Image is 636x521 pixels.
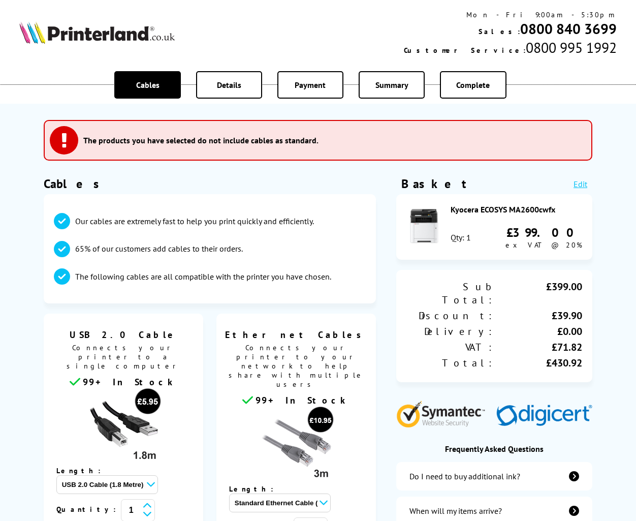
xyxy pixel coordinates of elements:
div: Do I need to buy additional ink? [409,471,520,481]
div: £399.00 [505,225,582,240]
img: Printerland Logo [19,21,175,43]
span: Cables [136,80,160,90]
span: Connects your printer to a single computer [49,341,198,376]
span: Quantity: [56,505,121,514]
span: Details [217,80,241,90]
img: Kyocera ECOSYS MA2600cwfx [406,208,442,244]
h3: The products you have selected do not include cables as standard. [83,135,319,145]
a: additional-ink [396,462,592,491]
span: Customer Service: [404,46,526,55]
p: Our cables are extremely fast to help you print quickly and efficiently. [75,216,314,227]
span: Ethernet Cables [224,329,368,341]
div: £0.00 [494,325,582,338]
span: Summary [375,80,408,90]
span: Connects your printer to your network to help share with multiple users [221,341,371,394]
div: Basket [401,176,467,192]
div: Discount: [406,309,494,322]
a: Edit [574,179,587,189]
div: Delivery: [406,325,494,338]
h1: Cables [44,176,376,192]
div: Mon - Fri 9:00am - 5:30pm [404,10,617,19]
img: Symantec Website Security [396,399,492,427]
span: Length: [229,484,283,494]
img: Ethernet cable [258,406,334,482]
span: ex VAT @ 20% [505,240,582,250]
span: USB 2.0 Cable [51,329,196,341]
span: Complete [456,80,490,90]
p: The following cables are all compatible with the printer you have chosen. [75,271,331,282]
div: Frequently Asked Questions [396,444,592,454]
div: £430.92 [494,356,582,370]
div: £71.82 [494,341,582,354]
div: Sub Total: [406,280,494,307]
div: VAT: [406,341,494,354]
img: Digicert [496,405,592,427]
span: 0800 995 1992 [526,38,617,57]
span: Length: [56,466,111,475]
span: 99+ In Stock [256,394,350,406]
p: 65% of our customers add cables to their orders. [75,243,243,254]
span: Payment [295,80,326,90]
div: Kyocera ECOSYS MA2600cwfx [451,204,583,214]
div: £399.00 [494,280,582,307]
div: £39.90 [494,309,582,322]
div: When will my items arrive? [409,506,502,516]
a: 0800 840 3699 [520,19,617,38]
div: Qty: 1 [451,232,471,242]
img: usb cable [85,388,162,464]
span: 99+ In Stock [83,376,177,388]
span: Sales: [479,27,520,36]
div: Total: [406,356,494,370]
